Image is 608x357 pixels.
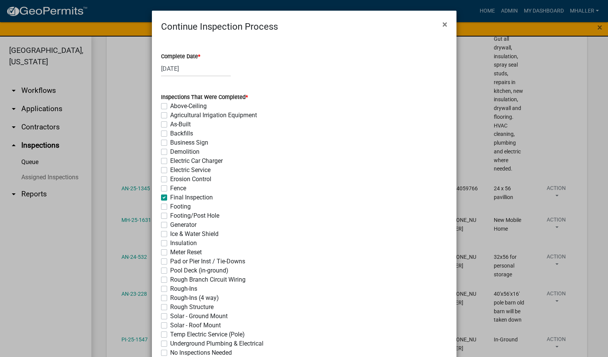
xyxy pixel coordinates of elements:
[170,293,219,303] label: Rough-Ins (4 way)
[170,312,228,321] label: Solar - Ground Mount
[170,202,191,211] label: Footing
[170,102,207,111] label: Above-Ceiling
[170,138,208,147] label: Business Sign
[170,266,228,275] label: Pool Deck (in-ground)
[170,129,193,138] label: Backfills
[170,229,219,239] label: Ice & Water Shield
[170,303,214,312] label: Rough Structure
[161,95,248,100] label: Inspections That Were Completed
[442,19,447,30] span: ×
[161,20,278,33] h4: Continue Inspection Process
[170,111,257,120] label: Agricultural Irrigation Equipment
[170,166,211,175] label: Electric Service
[170,330,245,339] label: Temp Electric Service (Pole)
[170,275,246,284] label: Rough Branch Circuit Wiring
[170,284,197,293] label: Rough-Ins
[170,193,213,202] label: Final Inspection
[170,156,223,166] label: Electric Car Charger
[170,147,199,156] label: Demolition
[170,257,245,266] label: Pad or Pier Inst / Tie-Downs
[170,120,191,129] label: As-Built
[170,175,211,184] label: Erosion Control
[161,54,200,59] label: Complete Date
[170,339,263,348] label: Underground Plumbing & Electrical
[436,14,453,35] button: Close
[161,61,231,76] input: mm/dd/yyyy
[170,211,219,220] label: Footing/Post Hole
[170,248,202,257] label: Meter Reset
[170,239,197,248] label: Insulation
[170,220,196,229] label: Generator
[170,184,186,193] label: Fence
[170,321,221,330] label: Solar - Roof Mount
